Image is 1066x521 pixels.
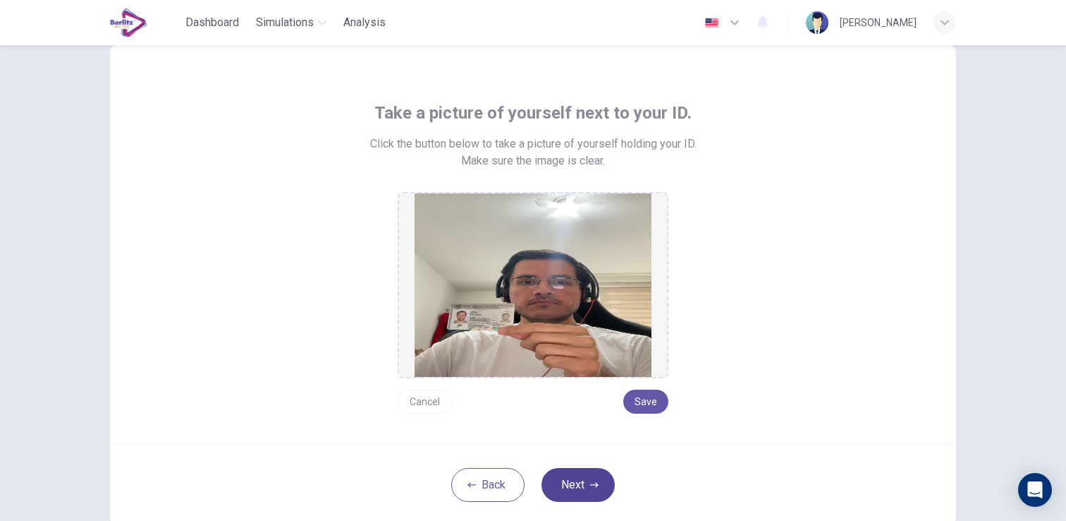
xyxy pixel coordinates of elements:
div: Open Intercom Messenger [1018,473,1052,507]
span: Simulations [256,14,314,31]
img: Profile picture [806,11,828,34]
button: Cancel [398,390,452,414]
button: Analysis [338,10,391,35]
span: Take a picture of yourself next to your ID. [374,102,692,124]
img: EduSynch logo [110,8,147,37]
span: Click the button below to take a picture of yourself holding your ID. [370,136,697,152]
button: Simulations [250,10,332,35]
a: EduSynch logo [110,8,180,37]
span: Dashboard [185,14,239,31]
div: [PERSON_NAME] [840,14,917,31]
img: en [703,18,721,28]
span: Make sure the image is clear. [461,152,605,169]
button: Save [623,390,668,414]
button: Back [451,468,525,502]
img: preview screemshot [415,193,651,377]
button: Next [541,468,615,502]
span: Analysis [343,14,386,31]
button: Dashboard [180,10,245,35]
